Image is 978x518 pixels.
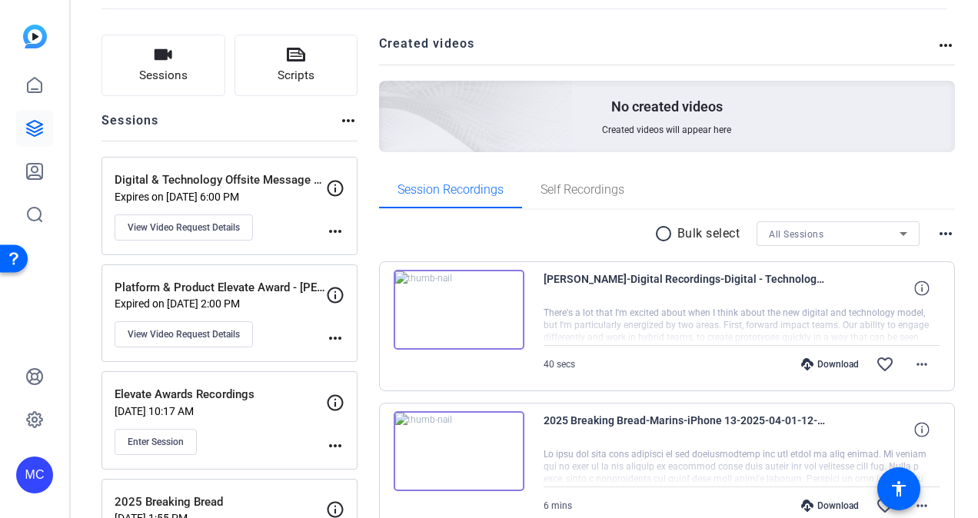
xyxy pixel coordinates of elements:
mat-icon: more_horiz [913,355,931,374]
mat-icon: more_horiz [326,437,344,455]
p: Platform & Product Elevate Award - [PERSON_NAME] [115,279,326,297]
button: Sessions [101,35,225,96]
mat-icon: accessibility [890,480,908,498]
span: Enter Session [128,436,184,448]
mat-icon: more_horiz [326,329,344,347]
p: Bulk select [677,224,740,243]
mat-icon: more_horiz [326,222,344,241]
button: View Video Request Details [115,214,253,241]
p: Expires on [DATE] 6:00 PM [115,191,326,203]
mat-icon: more_horiz [936,224,955,243]
span: Session Recordings [398,184,504,196]
span: [PERSON_NAME]-Digital Recordings-Digital - Technology Offsite Message Recording-1760048803989-webcam [544,270,828,307]
span: 6 mins [544,500,572,511]
mat-icon: more_horiz [913,496,931,515]
p: [DATE] 10:17 AM [115,405,326,417]
mat-icon: radio_button_unchecked [654,224,677,243]
button: Enter Session [115,429,197,455]
div: MC [16,457,53,493]
div: Download [793,500,867,512]
mat-icon: favorite_border [876,355,894,374]
h2: Sessions [101,111,159,141]
span: All Sessions [769,229,823,240]
mat-icon: more_horiz [339,111,358,130]
p: Expired on [DATE] 2:00 PM [115,297,326,310]
span: Created videos will appear here [602,124,731,136]
p: Digital & Technology Offsite Message Recording [115,171,326,189]
span: 2025 Breaking Bread-Marins-iPhone 13-2025-04-01-12-03-35-362-1 [544,411,828,448]
button: Scripts [235,35,358,96]
p: No created videos [611,98,723,116]
div: Download [793,358,867,370]
button: View Video Request Details [115,321,253,347]
span: View Video Request Details [128,221,240,234]
p: 2025 Breaking Bread [115,493,326,511]
mat-icon: more_horiz [936,36,955,55]
span: View Video Request Details [128,328,240,340]
span: Self Recordings [541,184,624,196]
img: thumb-nail [394,270,524,350]
span: 40 secs [544,359,575,370]
mat-icon: favorite_border [876,496,894,515]
h2: Created videos [379,35,937,65]
span: Sessions [139,67,188,85]
span: Scripts [278,67,314,85]
img: blue-gradient.svg [23,25,47,48]
img: thumb-nail [394,411,524,491]
p: Elevate Awards Recordings [115,386,326,403]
